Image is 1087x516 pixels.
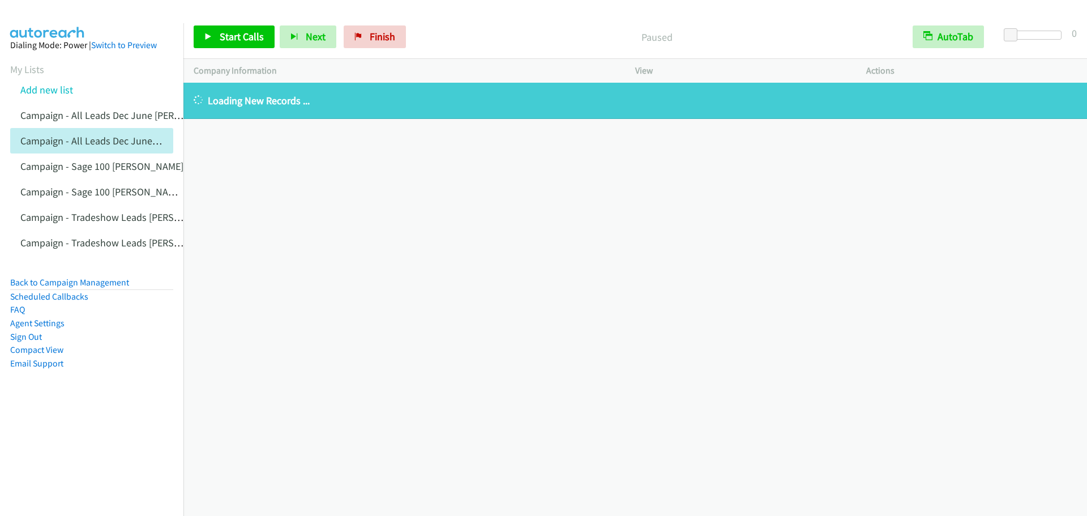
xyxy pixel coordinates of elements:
[1009,31,1062,40] div: Delay between calls (in seconds)
[280,25,336,48] button: Next
[20,109,226,122] a: Campaign - All Leads Dec June [PERSON_NAME]
[20,185,216,198] a: Campaign - Sage 100 [PERSON_NAME] Cloned
[194,93,1077,108] p: Loading New Records ...
[344,25,406,48] a: Finish
[1072,25,1077,41] div: 0
[10,331,42,342] a: Sign Out
[20,83,73,96] a: Add new list
[10,277,129,288] a: Back to Campaign Management
[91,40,157,50] a: Switch to Preview
[913,25,984,48] button: AutoTab
[306,30,326,43] span: Next
[194,25,275,48] a: Start Calls
[10,39,173,52] div: Dialing Mode: Power |
[20,134,259,147] a: Campaign - All Leads Dec June [PERSON_NAME] Cloned
[10,358,63,369] a: Email Support
[10,291,88,302] a: Scheduled Callbacks
[20,211,220,224] a: Campaign - Tradeshow Leads [PERSON_NAME]
[10,318,65,329] a: Agent Settings
[866,64,1077,78] p: Actions
[421,29,892,45] p: Paused
[220,30,264,43] span: Start Calls
[20,160,183,173] a: Campaign - Sage 100 [PERSON_NAME]
[194,64,615,78] p: Company Information
[370,30,395,43] span: Finish
[10,304,25,315] a: FAQ
[10,344,63,355] a: Compact View
[10,63,44,76] a: My Lists
[635,64,846,78] p: View
[20,236,253,249] a: Campaign - Tradeshow Leads [PERSON_NAME] Cloned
